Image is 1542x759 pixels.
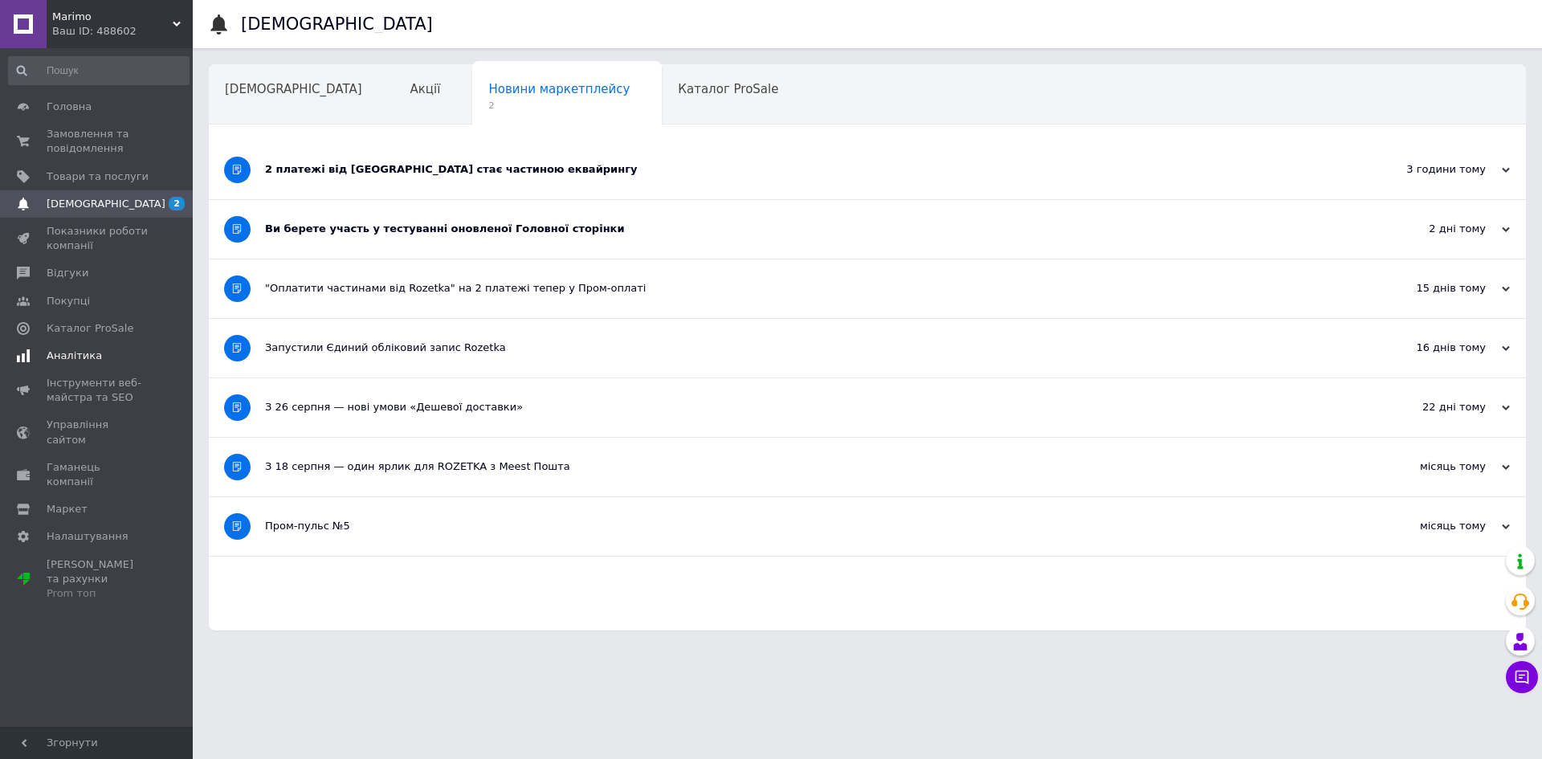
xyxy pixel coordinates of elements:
[47,266,88,280] span: Відгуки
[47,197,165,211] span: [DEMOGRAPHIC_DATA]
[47,169,149,184] span: Товари та послуги
[47,100,92,114] span: Головна
[1349,459,1510,474] div: місяць тому
[265,459,1349,474] div: З 18 серпня — один ярлик для ROZETKA з Meest Пошта
[169,197,185,210] span: 2
[47,349,102,363] span: Аналітика
[1349,341,1510,355] div: 16 днів тому
[1349,222,1510,236] div: 2 дні тому
[1349,519,1510,533] div: місяць тому
[488,100,630,112] span: 2
[52,24,193,39] div: Ваш ID: 488602
[225,82,362,96] span: [DEMOGRAPHIC_DATA]
[47,502,88,516] span: Маркет
[1349,281,1510,296] div: 15 днів тому
[1349,162,1510,177] div: 3 години тому
[52,10,173,24] span: Marimo
[265,400,1349,414] div: З 26 серпня — нові умови «Дешевої доставки»
[265,281,1349,296] div: "Оплатити частинами від Rozetka" на 2 платежі тепер у Пром-оплаті
[47,557,149,602] span: [PERSON_NAME] та рахунки
[265,519,1349,533] div: Пром-пульс №5
[47,418,149,447] span: Управління сайтом
[8,56,190,85] input: Пошук
[1349,400,1510,414] div: 22 дні тому
[265,162,1349,177] div: 2 платежі від [GEOGRAPHIC_DATA] стає частиною еквайрингу
[1506,661,1538,693] button: Чат з покупцем
[47,586,149,601] div: Prom топ
[488,82,630,96] span: Новини маркетплейсу
[678,82,778,96] span: Каталог ProSale
[47,224,149,253] span: Показники роботи компанії
[265,222,1349,236] div: Ви берете участь у тестуванні оновленої Головної сторінки
[241,14,433,34] h1: [DEMOGRAPHIC_DATA]
[47,321,133,336] span: Каталог ProSale
[47,460,149,489] span: Гаманець компанії
[410,82,441,96] span: Акції
[47,127,149,156] span: Замовлення та повідомлення
[265,341,1349,355] div: Запустили Єдиний обліковий запис Rozetka
[47,294,90,308] span: Покупці
[47,529,128,544] span: Налаштування
[47,376,149,405] span: Інструменти веб-майстра та SEO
